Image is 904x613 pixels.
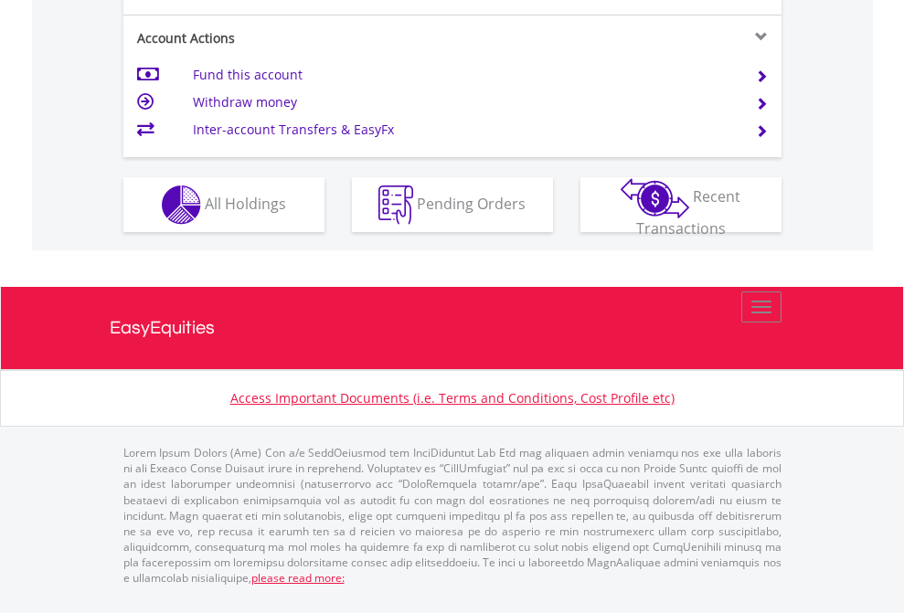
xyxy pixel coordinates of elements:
[251,570,345,586] a: please read more:
[123,177,324,232] button: All Holdings
[580,177,782,232] button: Recent Transactions
[193,61,733,89] td: Fund this account
[110,287,795,369] a: EasyEquities
[621,178,689,218] img: transactions-zar-wht.png
[378,185,413,225] img: pending_instructions-wht.png
[193,116,733,143] td: Inter-account Transfers & EasyFx
[193,89,733,116] td: Withdraw money
[230,389,675,407] a: Access Important Documents (i.e. Terms and Conditions, Cost Profile etc)
[417,193,526,213] span: Pending Orders
[123,445,782,586] p: Lorem Ipsum Dolors (Ame) Con a/e SeddOeiusmod tem InciDiduntut Lab Etd mag aliquaen admin veniamq...
[205,193,286,213] span: All Holdings
[123,29,452,48] div: Account Actions
[162,185,201,225] img: holdings-wht.png
[352,177,553,232] button: Pending Orders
